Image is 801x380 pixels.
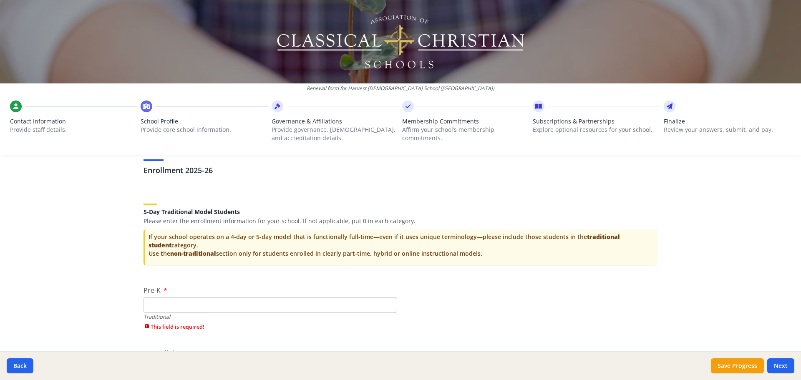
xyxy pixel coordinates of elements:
strong: traditional student [149,233,620,249]
span: K-6 (Full-time) [144,349,186,358]
p: Please enter the enrollment information for your school. If not applicable, put 0 in each category. [144,217,657,225]
button: Back [7,358,33,373]
span: This field is required! [144,323,397,331]
p: Provide core school information. [141,126,268,134]
p: Affirm your school’s membership commitments. [402,126,529,142]
h5: 5-Day Traditional Model Students [144,209,657,215]
span: Pre-K [144,286,161,295]
span: Governance & Affiliations [272,117,399,126]
h3: Enrollment 2025-26 [144,164,657,176]
p: If your school operates on a 4-day or 5-day model that is functionally full-time—even if it uses ... [149,233,654,258]
p: Provide staff details. [10,126,137,134]
p: Provide governance, [DEMOGRAPHIC_DATA], and accreditation details. [272,126,399,142]
strong: non-traditional [170,249,216,257]
button: Next [767,358,794,373]
span: Subscriptions & Partnerships [533,117,660,126]
img: Logo [276,13,526,71]
button: Save Progress [711,358,764,373]
div: Traditional [144,313,397,321]
p: Review your answers, submit, and pay. [664,126,791,134]
span: Membership Commitments [402,117,529,126]
span: Finalize [664,117,791,126]
p: Explore optional resources for your school. [533,126,660,134]
span: Contact Information [10,117,137,126]
span: School Profile [141,117,268,126]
